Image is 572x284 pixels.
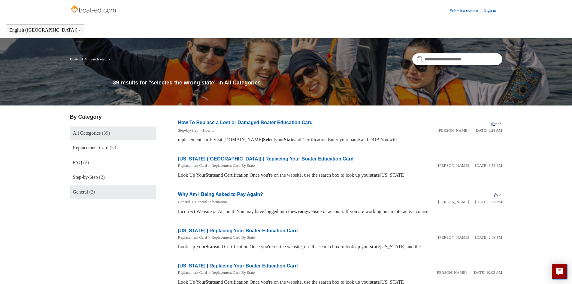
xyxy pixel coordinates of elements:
[70,113,156,121] h3: By Category
[178,234,207,240] li: Replacement Card
[73,175,98,180] span: Step-by-Step
[178,156,354,161] a: [US_STATE] ([GEOGRAPHIC_DATA]) | Replacing Your Boater Education Card
[83,160,89,165] span: (2)
[70,156,156,169] a: FAQ (2)
[73,189,88,194] span: General
[450,8,484,14] a: Submit a request
[110,145,118,150] span: (33)
[284,137,294,142] em: State
[178,270,207,276] li: Replacement Card
[70,185,156,199] a: General (2)
[178,128,198,133] a: Step-by-Step
[178,243,502,250] div: Look Up Your and Certification Once you're on the website, use the search box to look up your [US...
[178,263,298,268] a: [US_STATE] | Replacing Your Boater Education Card
[437,127,468,133] li: [PERSON_NAME]
[178,127,198,133] li: Step-by-Step
[9,27,81,33] button: English ([GEOGRAPHIC_DATA])
[99,175,105,180] span: (2)
[84,57,110,61] li: Search results
[70,57,84,61] li: Boat-Ed
[211,235,255,240] a: Replacement Card By State
[475,200,502,204] time: 01/05/2024, 17:00
[178,270,207,275] a: Replacement Card
[207,163,255,169] li: Replacement Card By State
[211,163,255,168] a: Replacement Card By State
[198,127,214,133] li: How to
[70,141,156,154] a: Replacement Card (33)
[436,270,467,276] li: [PERSON_NAME]
[211,270,255,275] a: Replacement Card By State
[178,228,298,233] a: [US_STATE] | Replacing Your Boater Education Card
[178,163,207,168] a: Replacement Card
[494,193,501,197] span: -2
[484,7,502,14] a: Sign in
[203,128,215,133] a: How to
[195,200,227,204] a: General Information
[473,270,502,275] time: 05/22/2024, 10:03
[207,270,255,276] li: Replacement Card By State
[113,79,502,87] h1: 39 results for "selected the wrong state" in All Categories
[73,160,82,165] span: FAQ
[370,173,380,178] em: state
[475,163,502,168] time: 05/21/2024, 15:58
[178,208,502,215] div: Incorrect Website or Account: You may have logged into the website or account. If you are working...
[190,199,227,205] li: General Information
[89,189,95,194] span: (2)
[263,137,275,142] em: Select
[475,235,502,240] time: 05/21/2024, 14:39
[73,130,101,136] span: All Categories
[178,192,263,197] a: Why Am I Being Asked to Pay Again?
[178,200,190,204] a: General
[178,199,190,205] li: General
[178,163,207,169] li: Replacement Card
[412,53,502,65] input: Search
[73,145,109,150] span: Replacement Card
[70,57,83,61] a: Boat-Ed
[438,199,469,205] li: [PERSON_NAME]
[294,209,307,214] em: wrong
[206,173,216,178] em: State
[178,136,502,143] div: replacement card: Visit [DOMAIN_NAME] your and Certification Enter your name and DOB You will
[70,4,118,16] img: Boat-Ed Help Center home page
[178,235,207,240] a: Replacement Card
[492,121,501,125] span: -56
[438,234,469,240] li: [PERSON_NAME]
[70,127,156,140] a: All Categories (39)
[206,244,216,249] em: State
[102,130,110,136] span: (39)
[475,128,502,133] time: 03/11/2022, 01:24
[70,171,156,184] a: Step-by-Step (2)
[207,234,255,240] li: Replacement Card By State
[552,264,567,279] button: Live chat
[178,120,313,125] a: How To Replace a Lost or Damaged Boater Education Card
[438,163,469,169] li: [PERSON_NAME]
[178,172,502,179] div: Look Up Your and Certification Once you're on the website, use the search box to look up your [US...
[370,244,380,249] em: state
